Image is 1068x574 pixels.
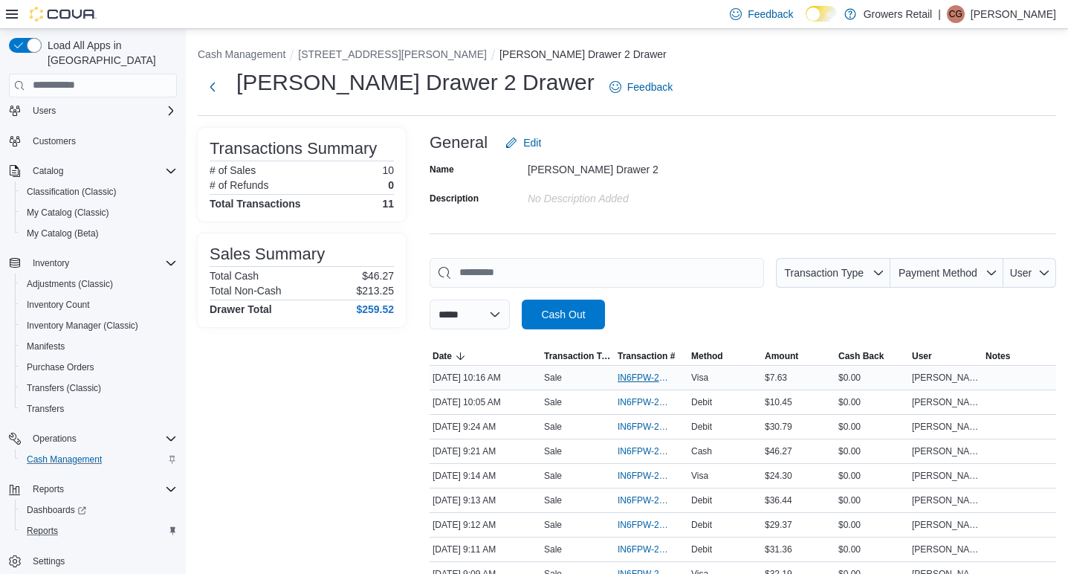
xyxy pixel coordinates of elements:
[618,396,670,408] span: IN6FPW-2031577
[618,442,685,460] button: IN6FPW-2031545
[21,501,92,519] a: Dashboards
[236,68,595,97] h1: [PERSON_NAME] Drawer 2 Drawer
[356,285,394,297] p: $213.25
[15,294,183,315] button: Inventory Count
[27,525,58,537] span: Reports
[835,347,909,365] button: Cash Back
[3,428,183,449] button: Operations
[21,317,177,335] span: Inventory Manager (Classic)
[27,132,82,150] a: Customers
[27,278,113,290] span: Adjustments (Classic)
[691,445,712,457] span: Cash
[618,393,685,411] button: IN6FPW-2031577
[210,285,282,297] h6: Total Non-Cash
[15,315,183,336] button: Inventory Manager (Classic)
[27,254,75,272] button: Inventory
[618,418,685,436] button: IN6FPW-2031548
[615,347,688,365] button: Transaction #
[835,467,909,485] div: $0.00
[27,454,102,465] span: Cash Management
[15,449,183,470] button: Cash Management
[21,275,119,293] a: Adjustments (Classic)
[691,396,712,408] span: Debit
[544,494,562,506] p: Sale
[15,500,183,520] a: Dashboards
[42,38,177,68] span: Load All Apps in [GEOGRAPHIC_DATA]
[912,396,980,408] span: [PERSON_NAME]
[912,350,932,362] span: User
[27,162,177,180] span: Catalog
[912,519,980,531] span: [PERSON_NAME]
[298,48,487,60] button: [STREET_ADDRESS][PERSON_NAME]
[541,347,615,365] button: Transaction Type
[27,480,177,498] span: Reports
[603,72,679,102] a: Feedback
[210,198,301,210] h4: Total Transactions
[27,382,101,394] span: Transfers (Classic)
[33,555,65,567] span: Settings
[33,105,56,117] span: Users
[765,372,787,384] span: $7.63
[433,350,452,362] span: Date
[210,140,377,158] h3: Transactions Summary
[430,193,479,204] label: Description
[618,467,685,485] button: IN6FPW-2031534
[198,47,1056,65] nav: An example of EuiBreadcrumbs
[33,483,64,495] span: Reports
[210,179,268,191] h6: # of Refunds
[618,445,670,457] span: IN6FPW-2031545
[430,164,454,175] label: Name
[949,5,962,23] span: CG
[618,494,670,506] span: IN6FPW-2031530
[691,372,708,384] span: Visa
[762,347,835,365] button: Amount
[356,303,394,315] h4: $259.52
[27,552,71,570] a: Settings
[618,544,670,555] span: IN6FPW-2031526
[618,372,670,384] span: IN6FPW-2031585
[618,470,670,482] span: IN6FPW-2031534
[890,258,1003,288] button: Payment Method
[362,270,394,282] p: $46.27
[21,400,70,418] a: Transfers
[618,516,685,534] button: IN6FPW-2031528
[522,300,605,329] button: Cash Out
[691,421,712,433] span: Debit
[971,5,1056,23] p: [PERSON_NAME]
[27,430,82,448] button: Operations
[21,522,64,540] a: Reports
[27,162,69,180] button: Catalog
[210,303,272,315] h4: Drawer Total
[27,403,64,415] span: Transfers
[3,130,183,152] button: Customers
[21,204,177,222] span: My Catalog (Classic)
[27,186,117,198] span: Classification (Classic)
[382,164,394,176] p: 10
[691,519,712,531] span: Debit
[430,347,541,365] button: Date
[21,225,105,242] a: My Catalog (Beta)
[21,451,177,468] span: Cash Management
[691,494,712,506] span: Debit
[618,541,685,558] button: IN6FPW-2031526
[33,433,77,445] span: Operations
[835,369,909,387] div: $0.00
[912,372,980,384] span: [PERSON_NAME]
[210,164,256,176] h6: # of Sales
[544,421,562,433] p: Sale
[627,80,673,94] span: Feedback
[198,48,285,60] button: Cash Management
[765,445,792,457] span: $46.27
[899,267,977,279] span: Payment Method
[430,467,541,485] div: [DATE] 9:14 AM
[430,541,541,558] div: [DATE] 9:11 AM
[499,48,667,60] button: [PERSON_NAME] Drawer 2 Drawer
[27,504,86,516] span: Dashboards
[430,491,541,509] div: [DATE] 9:13 AM
[912,544,980,555] span: [PERSON_NAME]
[3,161,183,181] button: Catalog
[430,393,541,411] div: [DATE] 10:05 AM
[27,102,62,120] button: Users
[21,358,100,376] a: Purchase Orders
[912,445,980,457] span: [PERSON_NAME]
